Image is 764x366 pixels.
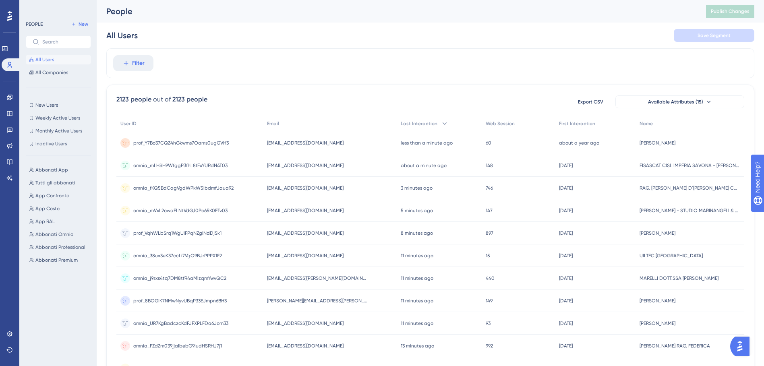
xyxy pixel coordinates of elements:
span: 60 [486,140,491,146]
span: UILTEC [GEOGRAPHIC_DATA] [640,252,703,259]
span: All Users [35,56,54,63]
span: omnia_fKQ5BdCagVgdWPkW5ibdmfJaua92 [133,185,234,191]
span: Publish Changes [711,8,750,14]
span: Name [640,120,653,127]
span: User ID [120,120,137,127]
span: 93 [486,320,491,327]
time: [DATE] [559,275,573,281]
span: Weekly Active Users [35,115,80,121]
span: 148 [486,162,493,169]
button: Inactive Users [26,139,91,149]
button: Tutti gli abbonati [26,178,96,188]
span: omnia_mVxL2owaELNtVdGJ0Pc65K0ETv03 [133,207,228,214]
div: 2123 people [172,95,207,104]
time: 5 minutes ago [401,208,433,213]
span: [PERSON_NAME][EMAIL_ADDRESS][PERSON_NAME][DOMAIN_NAME] [267,298,368,304]
span: [EMAIL_ADDRESS][PERSON_NAME][DOMAIN_NAME] [267,275,368,281]
span: [PERSON_NAME] [640,140,675,146]
span: 147 [486,207,493,214]
span: Last Interaction [401,120,437,127]
span: First Interaction [559,120,595,127]
time: [DATE] [559,298,573,304]
button: App Confronta [26,191,96,201]
button: App RAL [26,217,96,226]
span: 746 [486,185,493,191]
span: prof_8BOGIK7NMwNyvUBqP33EJmpn6BH3 [133,298,227,304]
button: Filter [113,55,153,71]
span: [PERSON_NAME] [640,320,675,327]
div: PEOPLE [26,21,43,27]
button: All Users [26,55,91,64]
div: People [106,6,686,17]
span: [EMAIL_ADDRESS][DOMAIN_NAME] [267,207,344,214]
button: App Costo [26,204,96,213]
span: 992 [486,343,493,349]
span: Inactive Users [35,141,67,147]
span: App RAL [35,218,55,225]
button: Available Attributes (15) [615,95,744,108]
span: prof_Y7Bo37CQZ4hGkwms7Oams0ugGVH3 [133,140,229,146]
span: Abbonati App [35,167,68,173]
iframe: UserGuiding AI Assistant Launcher [730,334,754,358]
span: prof_VqhWLbSrq1WgUIFPqNZgINdDjSk1 [133,230,222,236]
time: [DATE] [559,208,573,213]
span: Available Attributes (15) [648,99,703,105]
button: Abbonati Premium [26,255,96,265]
span: Abbonati Professional [35,244,85,250]
time: 11 minutes ago [401,275,433,281]
span: [EMAIL_ADDRESS][DOMAIN_NAME] [267,320,344,327]
time: 11 minutes ago [401,298,433,304]
time: 11 minutes ago [401,321,433,326]
span: [EMAIL_ADDRESS][DOMAIN_NAME] [267,230,344,236]
time: [DATE] [559,230,573,236]
span: New [79,21,88,27]
time: [DATE] [559,321,573,326]
button: All Companies [26,68,91,77]
input: Search [42,39,84,45]
span: [EMAIL_ADDRESS][DOMAIN_NAME] [267,252,344,259]
span: omnia_38ux3eK37ccLi7VgO9BJrPPPX1F2 [133,252,222,259]
span: omnia_mLHSH9WfggP3fhL8fExYURdN4T03 [133,162,228,169]
div: All Users [106,30,138,41]
time: 8 minutes ago [401,230,433,236]
time: [DATE] [559,343,573,349]
time: [DATE] [559,185,573,191]
time: about a year ago [559,140,599,146]
button: Monthly Active Users [26,126,91,136]
span: omnia_UR7KgBadczcKdFJFXPLFDa6Jom33 [133,320,228,327]
span: omnia_FZdZm039jjaIbebG9iudHSRHJ7j1 [133,343,222,349]
time: 11 minutes ago [401,253,433,258]
button: Abbonati App [26,165,96,175]
span: 440 [486,275,495,281]
span: MARELLI DOTT.SSA [PERSON_NAME] [640,275,718,281]
time: about a minute ago [401,163,447,168]
button: New Users [26,100,91,110]
span: [PERSON_NAME] [640,230,675,236]
time: [DATE] [559,253,573,258]
span: [PERSON_NAME] - STUDIO MARINANGELI & PARTNERS SRL [640,207,740,214]
span: 897 [486,230,493,236]
span: [PERSON_NAME] [640,298,675,304]
span: New Users [35,102,58,108]
span: Save Segment [698,32,731,39]
span: omnia_j9sxs4tq7DM8tfR4aMlzqmYwvQC2 [133,275,226,281]
span: All Companies [35,69,68,76]
button: Publish Changes [706,5,754,18]
span: [PERSON_NAME] RAG. FEDERICA [640,343,710,349]
span: [EMAIL_ADDRESS][DOMAIN_NAME] [267,343,344,349]
span: 15 [486,252,490,259]
button: Save Segment [674,29,754,42]
span: Abbonati Premium [35,257,78,263]
span: Tutti gli abbonati [35,180,75,186]
span: [EMAIL_ADDRESS][DOMAIN_NAME] [267,140,344,146]
time: 3 minutes ago [401,185,433,191]
div: 2123 people [116,95,151,104]
span: Web Session [486,120,515,127]
span: FISASCAT CISL IMPERIA SAVONA - [PERSON_NAME] [640,162,740,169]
span: Abbonati Omnia [35,231,74,238]
button: New [68,19,91,29]
span: Need Help? [19,2,50,12]
button: Export CSV [570,95,611,108]
div: out of [153,95,171,104]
